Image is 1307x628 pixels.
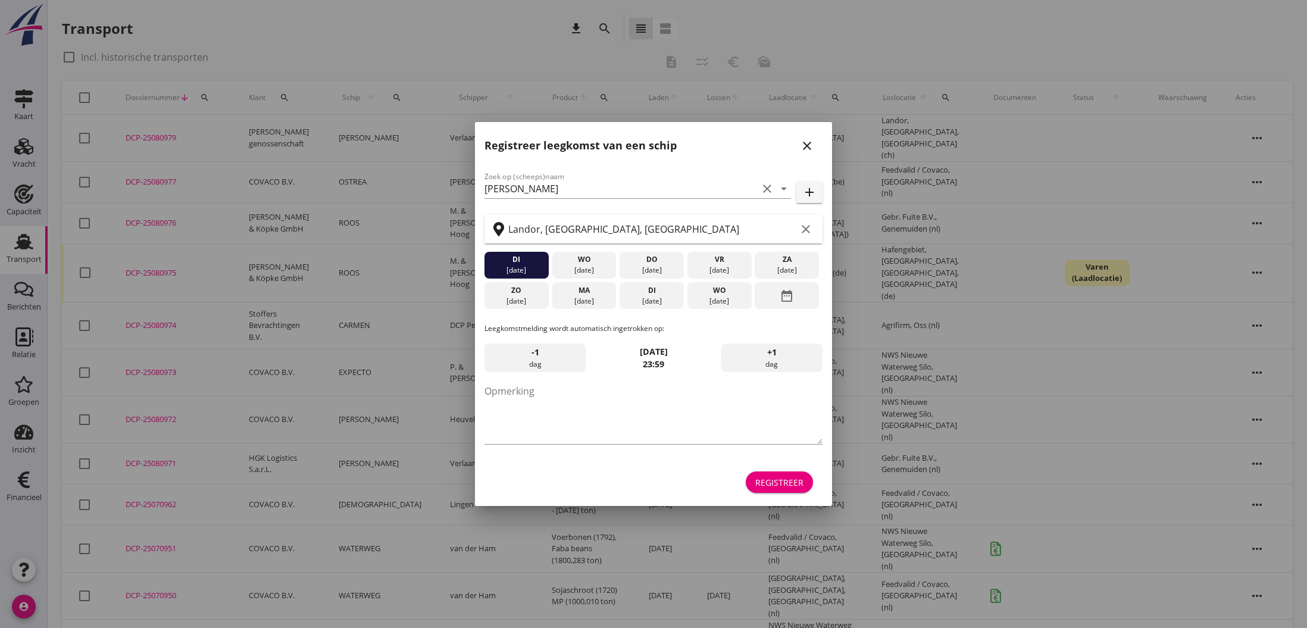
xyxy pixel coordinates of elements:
[623,285,681,296] div: di
[690,285,749,296] div: wo
[484,138,677,154] h2: Registreer leegkomst van een schip
[721,343,823,372] div: dag
[555,296,613,307] div: [DATE]
[531,346,539,359] span: -1
[487,296,546,307] div: [DATE]
[623,265,681,276] div: [DATE]
[484,343,586,372] div: dag
[758,265,816,276] div: [DATE]
[623,296,681,307] div: [DATE]
[746,471,813,493] button: Registreer
[767,346,777,359] span: +1
[780,285,794,307] i: date_range
[777,182,791,196] i: arrow_drop_down
[690,254,749,265] div: vr
[643,358,664,370] strong: 23:59
[758,254,816,265] div: za
[484,382,823,444] textarea: Opmerking
[484,323,823,334] p: Leegkomstmelding wordt automatisch ingetrokken op:
[555,265,613,276] div: [DATE]
[800,139,814,153] i: close
[487,265,546,276] div: [DATE]
[508,220,796,239] input: Zoek op terminal of plaats
[755,476,803,489] div: Registreer
[690,296,749,307] div: [DATE]
[484,179,758,198] input: Zoek op (scheeps)naam
[760,182,774,196] i: clear
[802,185,817,199] i: add
[555,285,613,296] div: ma
[690,265,749,276] div: [DATE]
[487,285,546,296] div: zo
[555,254,613,265] div: wo
[799,222,813,236] i: clear
[640,346,668,357] strong: [DATE]
[487,254,546,265] div: di
[623,254,681,265] div: do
